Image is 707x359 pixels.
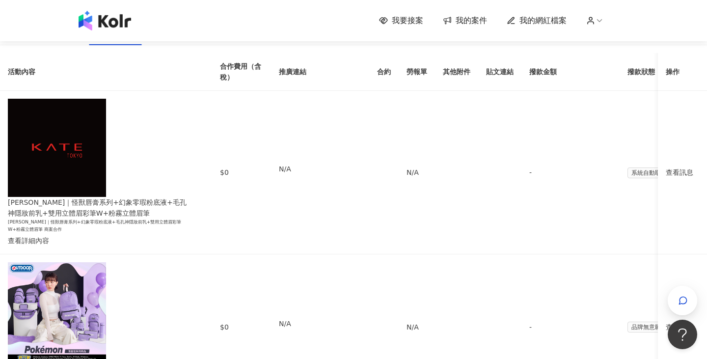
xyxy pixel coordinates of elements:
[620,53,682,91] th: 撥款狀態
[456,15,487,26] span: 我的案件
[8,99,106,197] img: KATE｜怪獸唇膏系列+幻象零瑕粉底液+毛孔神隱妝前乳+雙用立體眉彩筆W+粉霧立體眉筆
[658,53,707,91] th: 操作
[627,167,671,178] span: 系統自動取消
[8,235,189,246] div: 查看詳細內容
[212,53,271,91] th: 合作費用（含稅）
[8,198,187,217] span: [PERSON_NAME]｜怪獸唇膏系列+幻象零瑕粉底液+毛孔神隱妝前乳+雙用立體眉彩筆W+粉霧立體眉筆
[399,53,435,91] th: 勞報單
[507,15,567,26] a: 我的網紅檔案
[279,164,361,174] p: N/A
[443,15,487,26] a: 我的案件
[369,53,399,91] th: 合約
[519,15,567,26] span: 我的網紅檔案
[8,219,189,233] h6: [PERSON_NAME]｜怪獸唇膏系列+幻象零瑕粉底液+毛孔神隱妝前乳+雙用立體眉彩筆W+粉霧立體眉筆 商案合作
[478,53,521,91] th: 貼文連結
[399,91,435,254] td: N/A
[521,91,620,254] td: -
[212,91,271,254] td: $0
[435,53,478,91] th: 其他附件
[668,320,697,349] iframe: Help Scout Beacon - Open
[392,15,423,26] span: 我要接案
[666,322,699,332] div: 查看訊息
[271,53,369,91] th: 推廣連結
[666,167,699,178] div: 查看訊息
[627,322,665,332] span: 品牌無意願
[279,318,361,329] p: N/A
[379,15,423,26] a: 我要接案
[521,53,620,91] th: 撥款金額
[79,11,131,30] img: logo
